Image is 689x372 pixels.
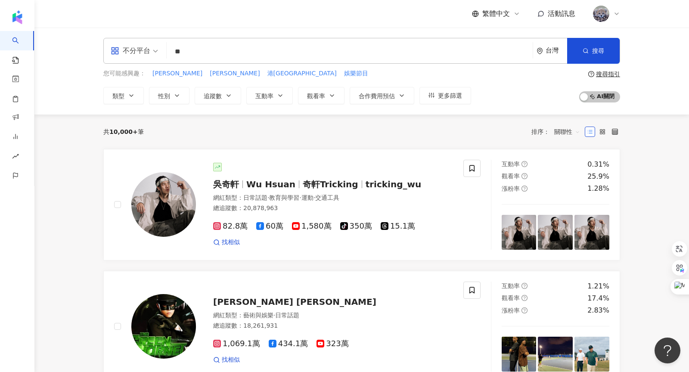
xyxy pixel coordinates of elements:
[521,161,528,167] span: question-circle
[269,194,299,201] span: 教育與學習
[112,93,124,99] span: 類型
[131,294,196,359] img: KOL Avatar
[222,356,240,364] span: 找相似
[344,69,368,78] span: 娛樂節目
[350,87,414,104] button: 合作費用預估
[298,87,344,104] button: 觀看率
[243,312,273,319] span: 藝術與娛樂
[521,295,528,301] span: question-circle
[521,173,528,179] span: question-circle
[12,148,19,167] span: rise
[213,238,240,247] a: 找相似
[131,172,196,237] img: KOL Avatar
[149,87,189,104] button: 性別
[317,339,348,348] span: 323萬
[303,179,358,189] span: 奇軒Tricking
[521,283,528,289] span: question-circle
[502,215,537,250] img: post-image
[195,87,241,104] button: 追蹤數
[246,87,293,104] button: 互動率
[419,87,471,104] button: 更多篩選
[103,128,144,135] div: 共 筆
[546,47,567,54] div: 台灣
[222,238,240,247] span: 找相似
[538,215,573,250] img: post-image
[213,194,453,202] div: 網紅類型 ：
[256,222,283,231] span: 60萬
[275,312,299,319] span: 日常話題
[482,9,510,19] span: 繁體中文
[521,307,528,313] span: question-circle
[593,6,609,22] img: Screen%20Shot%202021-07-26%20at%202.59.10%20PM%20copy.png
[588,71,594,77] span: question-circle
[109,128,138,135] span: 10,000+
[10,10,24,24] img: logo icon
[103,149,620,260] a: KOL Avatar吳奇軒Wu Hsuan奇軒Trickingtricking_wu網紅類型：日常話題·教育與學習·運動·交通工具總追蹤數：20,878,96382.8萬60萬1,580萬350...
[574,337,609,372] img: post-image
[574,215,609,250] img: post-image
[111,44,150,58] div: 不分平台
[12,31,29,65] a: search
[213,339,260,348] span: 1,069.1萬
[587,282,609,291] div: 1.21%
[209,69,260,78] button: [PERSON_NAME]
[213,311,453,320] div: 網紅類型 ：
[273,312,275,319] span: ·
[502,173,520,180] span: 觀看率
[587,184,609,193] div: 1.28%
[267,194,269,201] span: ·
[213,222,248,231] span: 82.8萬
[502,294,520,301] span: 觀看率
[655,338,680,363] iframe: Help Scout Beacon - Open
[502,337,537,372] img: post-image
[567,38,620,64] button: 搜尋
[301,194,313,201] span: 運動
[537,48,543,54] span: environment
[210,69,260,78] span: [PERSON_NAME]
[366,179,422,189] span: tricking_wu
[531,125,585,139] div: 排序：
[158,93,170,99] span: 性別
[204,93,222,99] span: 追蹤數
[502,185,520,192] span: 漲粉率
[213,356,240,364] a: 找相似
[255,93,273,99] span: 互動率
[213,204,453,213] div: 總追蹤數 ： 20,878,963
[359,93,395,99] span: 合作費用預估
[307,93,325,99] span: 觀看率
[438,92,462,99] span: 更多篩選
[587,160,609,169] div: 0.31%
[299,194,301,201] span: ·
[267,69,337,78] span: 港[GEOGRAPHIC_DATA]
[548,9,575,18] span: 活動訊息
[587,172,609,181] div: 25.9%
[315,194,339,201] span: 交通工具
[587,306,609,315] div: 2.83%
[103,87,144,104] button: 類型
[292,222,332,231] span: 1,580萬
[340,222,372,231] span: 350萬
[152,69,202,78] span: [PERSON_NAME]
[538,337,573,372] img: post-image
[243,194,267,201] span: 日常話題
[313,194,315,201] span: ·
[554,125,580,139] span: 關聯性
[111,46,119,55] span: appstore
[381,222,415,231] span: 15.1萬
[592,47,604,54] span: 搜尋
[213,179,239,189] span: 吳奇軒
[267,69,337,78] button: 港[GEOGRAPHIC_DATA]
[502,282,520,289] span: 互動率
[213,322,453,330] div: 總追蹤數 ： 18,261,931
[587,294,609,303] div: 17.4%
[103,69,146,78] span: 您可能感興趣：
[502,161,520,167] span: 互動率
[269,339,308,348] span: 434.1萬
[246,179,295,189] span: Wu Hsuan
[502,307,520,314] span: 漲粉率
[213,297,376,307] span: [PERSON_NAME] [PERSON_NAME]
[521,186,528,192] span: question-circle
[152,69,203,78] button: [PERSON_NAME]
[344,69,369,78] button: 娛樂節目
[596,71,620,77] div: 搜尋指引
